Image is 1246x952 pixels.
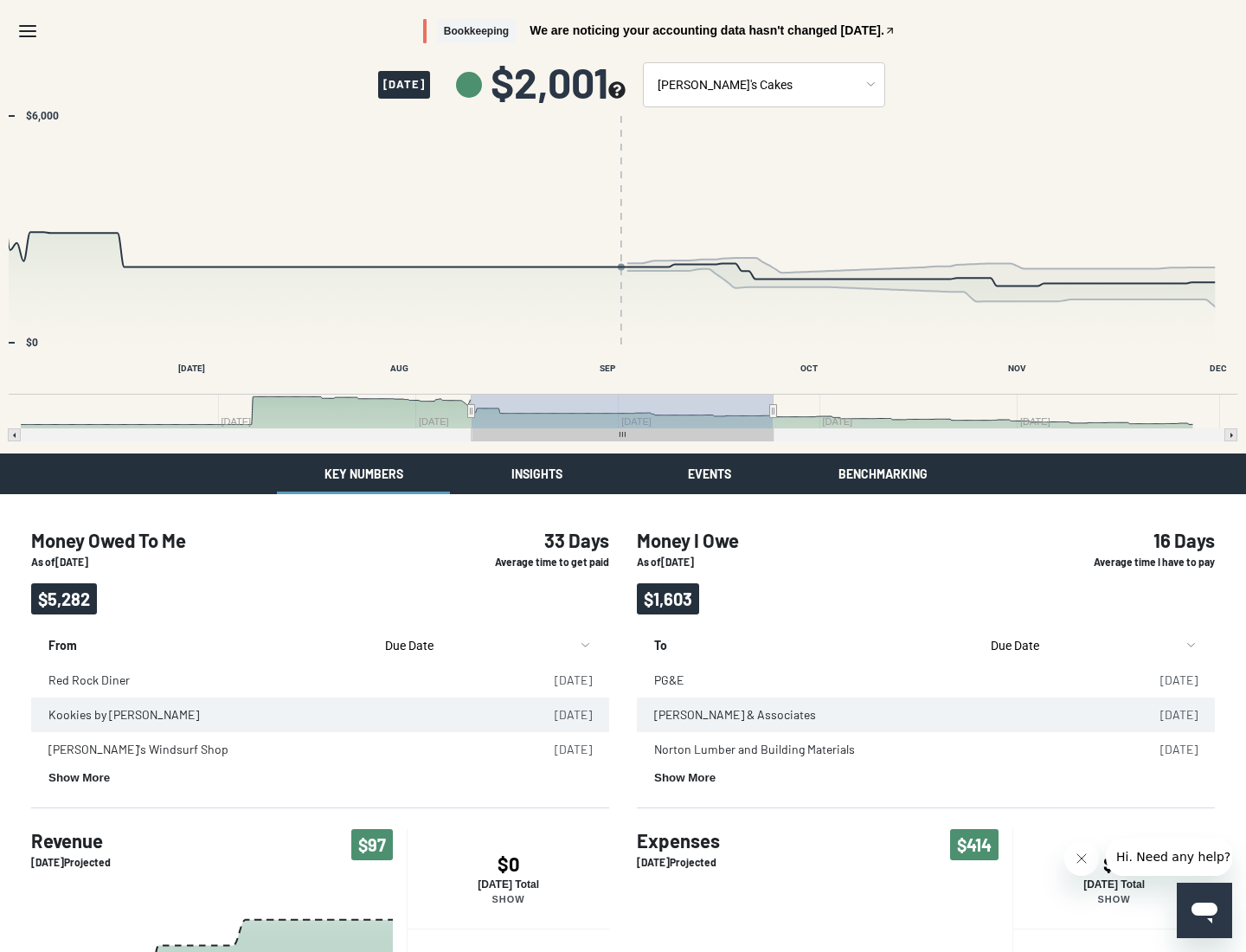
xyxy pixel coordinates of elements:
[608,81,626,101] button: see more about your cashflow projection
[408,852,609,875] h4: $0
[654,628,967,654] p: To
[408,894,609,904] p: Show
[1012,829,1215,929] button: $0[DATE] TotalShow
[31,732,512,767] td: [PERSON_NAME]'s Windsurf Shop
[351,829,393,860] span: $97
[407,829,609,929] button: $0[DATE] TotalShow
[600,363,616,373] text: SEP
[800,363,818,373] text: OCT
[277,453,450,494] button: Key Numbers
[1013,878,1215,891] p: [DATE] Total
[512,732,609,767] td: [DATE]
[1013,894,1215,904] p: Show
[512,663,609,698] td: [DATE]
[623,453,796,494] button: Events
[1008,363,1026,373] text: NOV
[1118,663,1215,698] td: [DATE]
[1013,852,1215,875] h4: $0
[637,663,1118,698] td: PG&E
[637,829,720,852] h4: Expenses
[1064,841,1099,876] iframe: Close message
[17,21,38,42] svg: Menu
[637,583,699,614] span: $1,603
[421,555,609,569] p: Average time to get paid
[654,771,716,784] button: Show More
[421,529,609,551] h4: 33 Days
[378,628,592,663] button: sort by
[31,555,393,569] p: As of [DATE]
[984,628,1198,663] button: sort by
[512,698,609,732] td: [DATE]
[408,878,609,891] p: [DATE] Total
[530,24,884,36] span: We are noticing your accounting data hasn't changed [DATE].
[1118,732,1215,767] td: [DATE]
[31,583,97,614] span: $5,282
[26,110,59,122] text: $6,000
[637,529,999,551] h4: Money I Owe
[1106,838,1232,876] iframe: Message from company
[31,829,111,852] h4: Revenue
[423,19,896,44] button: BookkeepingWe are noticing your accounting data hasn't changed [DATE].
[1210,363,1227,373] text: DEC
[637,555,999,569] p: As of [DATE]
[178,363,205,373] text: [DATE]
[1026,555,1215,569] p: Average time I have to pay
[1177,883,1232,938] iframe: Button to launch messaging window
[31,855,111,870] p: [DATE] Projected
[637,732,1118,767] td: Norton Lumber and Building Materials
[491,61,626,103] span: $2,001
[48,771,110,784] button: Show More
[796,453,969,494] button: Benchmarking
[48,628,361,654] p: From
[1118,698,1215,732] td: [DATE]
[437,19,516,44] span: Bookkeeping
[31,663,512,698] td: Red Rock Diner
[31,529,393,551] h4: Money Owed To Me
[31,698,512,732] td: Kookies by [PERSON_NAME]
[378,71,430,99] span: [DATE]
[390,363,408,373] text: AUG
[637,855,720,870] p: [DATE] Projected
[26,337,38,349] text: $0
[950,829,999,860] span: $414
[637,698,1118,732] td: [PERSON_NAME] & Associates
[1026,529,1215,551] h4: 16 Days
[450,453,623,494] button: Insights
